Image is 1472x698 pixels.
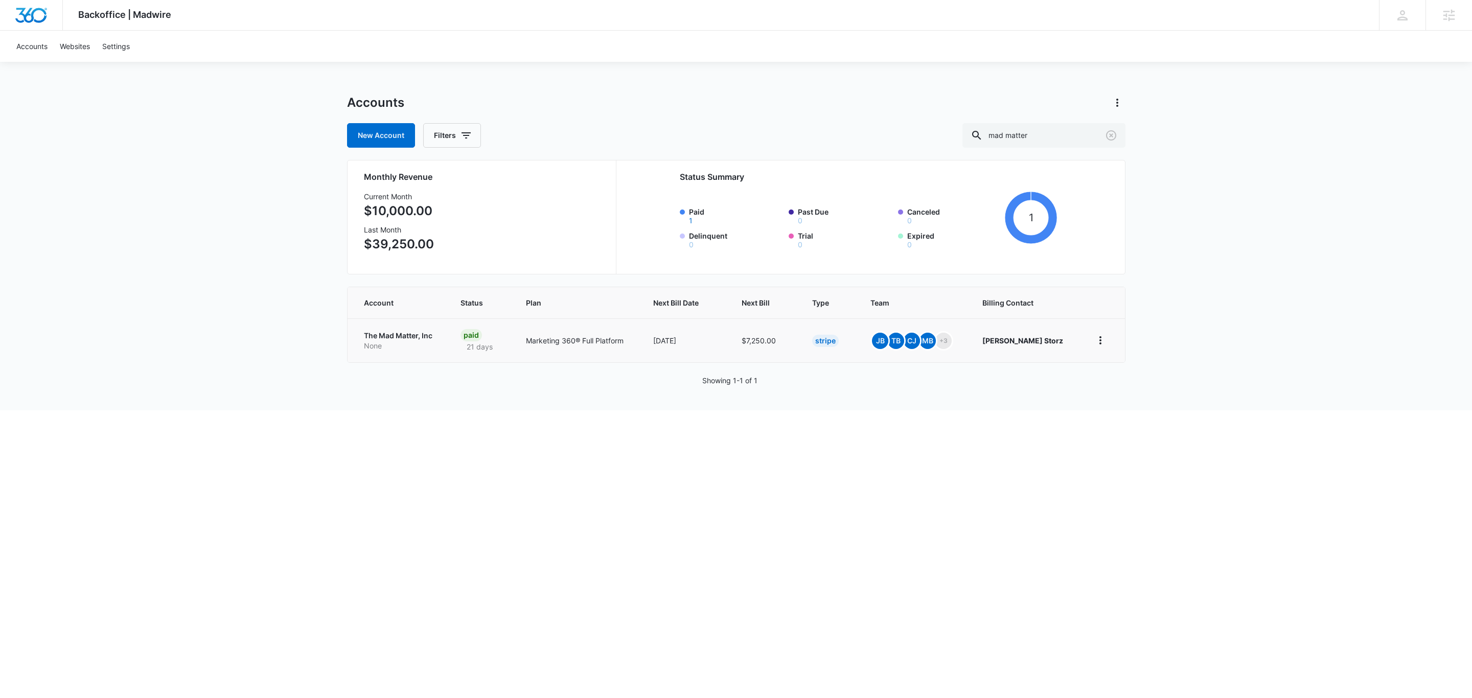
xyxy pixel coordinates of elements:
[54,31,96,62] a: Websites
[888,333,904,349] span: TB
[347,95,404,110] h1: Accounts
[872,333,888,349] span: JB
[907,206,1001,224] label: Canceled
[364,297,422,308] span: Account
[423,123,481,148] button: Filters
[689,230,783,248] label: Delinquent
[935,333,952,349] span: +3
[798,230,892,248] label: Trial
[904,333,920,349] span: CJ
[798,206,892,224] label: Past Due
[364,171,604,183] h2: Monthly Revenue
[1109,95,1125,111] button: Actions
[962,123,1125,148] input: Search
[347,123,415,148] a: New Account
[364,235,434,253] p: $39,250.00
[689,206,783,224] label: Paid
[729,318,799,362] td: $7,250.00
[812,335,839,347] div: Stripe
[742,297,772,308] span: Next Bill
[1092,332,1109,348] button: home
[812,297,832,308] span: Type
[653,297,702,308] span: Next Bill Date
[96,31,136,62] a: Settings
[689,217,693,224] button: Paid
[680,171,1057,183] h2: Status Summary
[1103,127,1119,144] button: Clear
[982,297,1068,308] span: Billing Contact
[982,336,1063,345] strong: [PERSON_NAME] Storz
[364,331,436,351] a: The Mad Matter, IncNone
[364,191,434,202] h3: Current Month
[364,202,434,220] p: $10,000.00
[10,31,54,62] a: Accounts
[641,318,729,362] td: [DATE]
[78,9,171,20] span: Backoffice | Madwire
[870,297,943,308] span: Team
[364,331,436,341] p: The Mad Matter, Inc
[702,375,757,386] p: Showing 1-1 of 1
[526,335,629,346] p: Marketing 360® Full Platform
[907,230,1001,248] label: Expired
[364,224,434,235] h3: Last Month
[1029,211,1033,224] tspan: 1
[461,329,482,341] div: Paid
[461,297,487,308] span: Status
[526,297,629,308] span: Plan
[461,341,499,352] p: 21 days
[919,333,936,349] span: MB
[364,341,436,351] p: None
